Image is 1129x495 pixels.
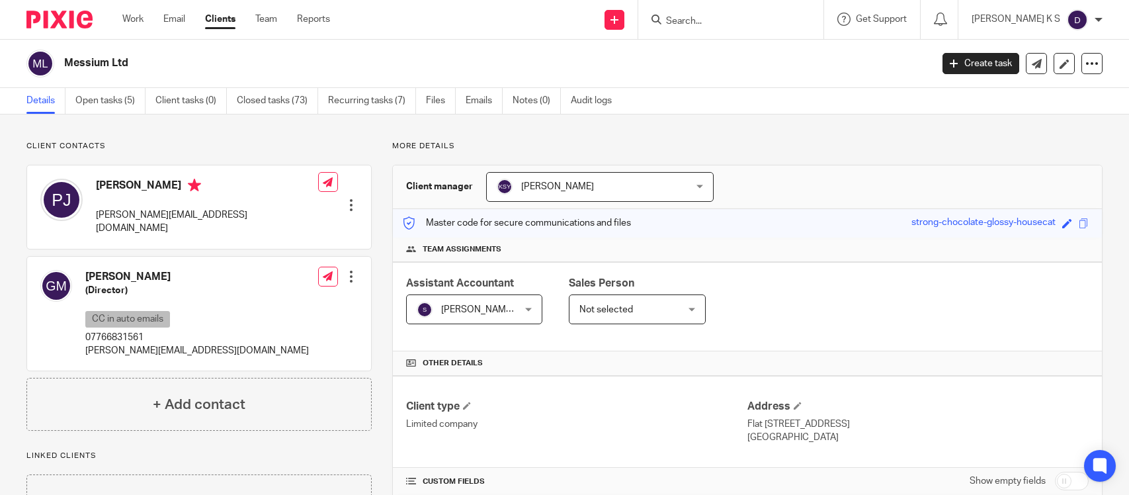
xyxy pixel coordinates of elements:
span: [PERSON_NAME] [521,182,594,191]
span: Other details [423,358,483,369]
a: Reports [297,13,330,26]
input: Search [665,16,784,28]
h4: Address [747,400,1089,414]
img: svg%3E [497,179,513,195]
h4: Client type [406,400,747,414]
p: [PERSON_NAME] K S [972,13,1060,26]
img: Pixie [26,11,93,28]
img: svg%3E [1067,9,1088,30]
a: Recurring tasks (7) [328,88,416,114]
p: More details [392,141,1103,152]
a: Client tasks (0) [155,88,227,114]
div: strong-chocolate-glossy-housecat [911,216,1056,231]
h4: [PERSON_NAME] [96,179,318,195]
a: Details [26,88,65,114]
p: Flat [STREET_ADDRESS] [747,418,1089,431]
a: Open tasks (5) [75,88,146,114]
p: Linked clients [26,451,372,461]
p: [PERSON_NAME][EMAIL_ADDRESS][DOMAIN_NAME] [85,344,309,357]
span: [PERSON_NAME] R [441,305,522,314]
p: 07766831561 [85,331,309,344]
a: Audit logs [571,88,622,114]
a: Clients [205,13,235,26]
a: Create task [942,53,1019,74]
h3: Client manager [406,180,473,193]
p: [PERSON_NAME][EMAIL_ADDRESS][DOMAIN_NAME] [96,208,318,236]
p: Client contacts [26,141,372,152]
a: Email [163,13,185,26]
span: Get Support [856,15,907,24]
i: Primary [188,179,201,192]
img: svg%3E [26,50,54,77]
a: Team [255,13,277,26]
p: [GEOGRAPHIC_DATA] [747,431,1089,444]
h2: Messium Ltd [64,56,751,70]
span: Assistant Accountant [406,278,514,289]
h4: CUSTOM FIELDS [406,476,747,487]
span: Team assignments [423,244,501,255]
h5: (Director) [85,284,309,297]
p: CC in auto emails [85,311,170,328]
a: Closed tasks (73) [237,88,318,114]
img: svg%3E [417,302,433,318]
p: Limited company [406,418,747,431]
a: Files [426,88,456,114]
img: svg%3E [40,179,83,221]
h4: [PERSON_NAME] [85,270,309,284]
span: Sales Person [569,278,634,289]
span: Not selected [579,305,633,314]
a: Emails [466,88,503,114]
a: Work [122,13,144,26]
img: svg%3E [40,270,72,302]
label: Show empty fields [970,474,1046,488]
h4: + Add contact [153,394,245,415]
p: Master code for secure communications and files [403,216,631,230]
a: Notes (0) [513,88,561,114]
